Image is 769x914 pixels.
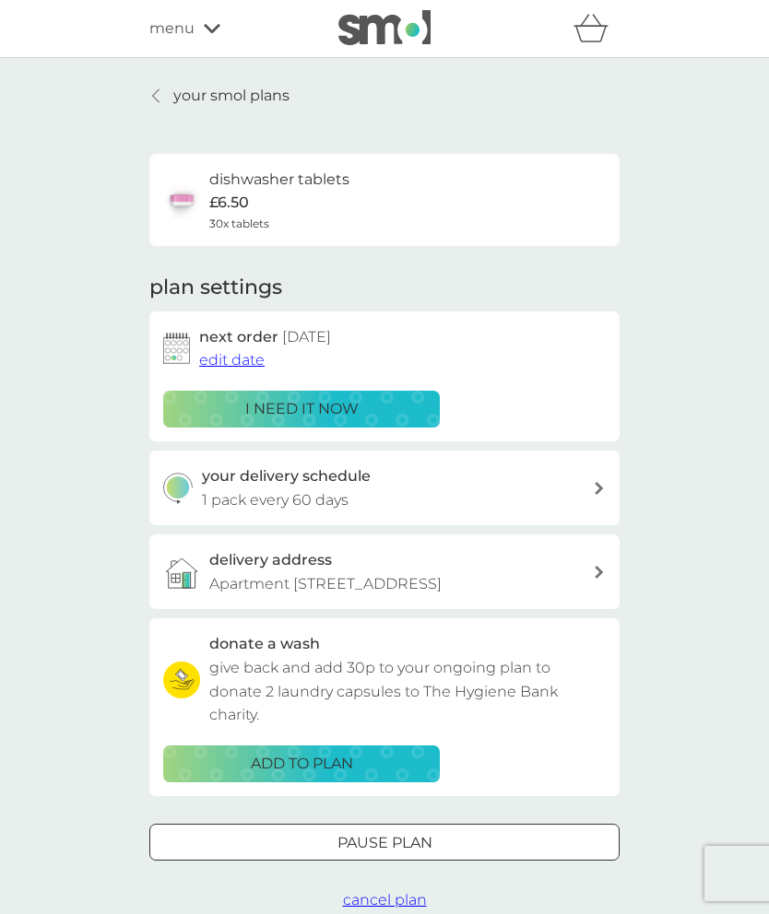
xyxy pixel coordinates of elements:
img: smol [338,10,431,45]
button: cancel plan [343,888,427,912]
button: ADD TO PLAN [163,745,440,782]
p: Pause plan [337,831,432,855]
button: your delivery schedule1 pack every 60 days [149,451,620,525]
span: cancel plan [343,891,427,908]
p: your smol plans [173,84,290,108]
button: edit date [199,348,265,372]
p: give back and add 30p to your ongoing plan to donate 2 laundry capsules to The Hygiene Bank charity. [209,656,606,727]
span: 30x tablets [209,215,269,232]
button: i need it now [163,391,440,428]
p: i need it now [245,397,359,421]
p: Apartment [STREET_ADDRESS] [209,572,442,596]
p: £6.50 [209,191,249,215]
a: delivery addressApartment [STREET_ADDRESS] [149,534,620,609]
a: your smol plans [149,84,290,108]
h3: delivery address [209,548,332,572]
h3: donate a wash [209,632,320,656]
div: basket [574,10,620,47]
p: ADD TO PLAN [251,752,353,776]
p: 1 pack every 60 days [202,488,349,512]
button: Pause plan [149,824,620,861]
img: dishwasher tablets [163,182,200,218]
span: edit date [199,351,265,369]
h2: next order [199,325,331,349]
span: [DATE] [282,328,331,346]
h2: plan settings [149,274,282,302]
h6: dishwasher tablets [209,168,349,192]
span: menu [149,17,195,41]
h3: your delivery schedule [202,464,371,488]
